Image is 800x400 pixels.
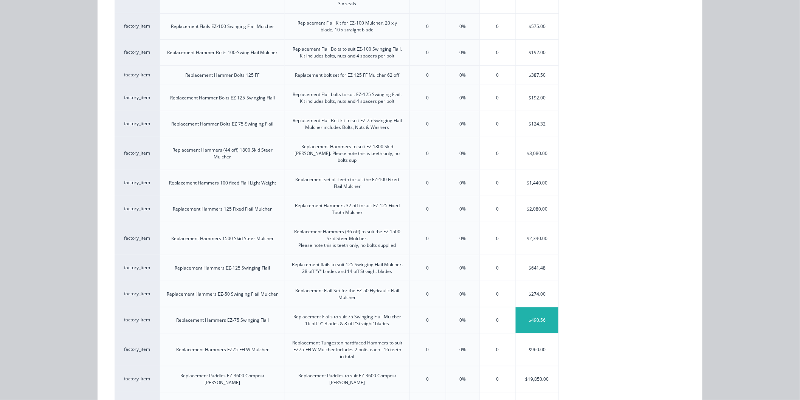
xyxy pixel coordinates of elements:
[426,23,429,30] div: 0
[115,65,160,85] div: factory_item
[459,376,466,383] div: 0%
[426,291,429,298] div: 0
[115,307,160,333] div: factory_item
[291,202,403,216] div: Replacement Hammers 32 off to suit EZ 125 Fixed Tooth Mulcher
[295,72,400,79] div: Replacement bolt set for EZ 125 FF Mulcher 62 off
[459,206,466,212] div: 0%
[459,150,466,157] div: 0%
[516,255,558,281] div: $641.48
[480,307,516,333] div: 0
[115,170,160,196] div: factory_item
[516,222,558,255] div: $2,340.00
[173,206,272,212] div: Replacement Hammers 125 Fixed Flail Mulcher
[426,206,429,212] div: 0
[480,85,516,111] div: 0
[480,14,516,39] div: 0
[459,121,466,127] div: 0%
[516,85,558,111] div: $192.00
[480,40,516,65] div: 0
[115,281,160,307] div: factory_item
[176,346,269,353] div: Replacement Hammers EZ75-FFLW Mulcher
[426,265,429,271] div: 0
[170,95,275,101] div: Replacement Hammer Bolts EZ 125-Swinging Flail
[459,291,466,298] div: 0%
[516,281,558,307] div: $274.00
[480,196,516,222] div: 0
[115,39,160,65] div: factory_item
[426,376,429,383] div: 0
[516,170,558,196] div: $1,440.00
[426,235,429,242] div: 0
[291,228,403,249] div: Replacement Hammers (36 off) to suit the EZ 1500 Skid Steer Mulcher. Please note this is teeth on...
[115,137,160,170] div: factory_item
[169,180,276,186] div: Replacement Hammers 100 fixed Flail Light Weight
[171,235,274,242] div: Replacement Hammers 1500 Skid Steer Mulcher
[291,287,403,301] div: Replacement Flail Set for the EZ-50 Hydraulic Flail Mulcher
[426,95,429,101] div: 0
[516,137,558,170] div: $3,080.00
[480,281,516,307] div: 0
[291,313,403,327] div: Replacement Flails to suit 75 Swinging Flail Mulcher 16 off 'Y' Blades & 8 off 'Straight' blades
[186,72,260,79] div: Replacement Hammer Bolts 125 FF
[516,196,558,222] div: $2,080.00
[167,291,278,298] div: Replacement Hammers EZ-50 Swinging Flail Mulcher
[175,265,270,271] div: Replacement Hammers EZ-125 Swinging Flail
[291,117,403,131] div: Replacement Flail Bolt kit to suit EZ 75-Swinging Flail Mulcher includes Bolts, Nuts & Washers
[291,372,403,386] div: Replacement Paddles to suit EZ-3600 Compost [PERSON_NAME]
[516,14,558,39] div: $575.00
[291,91,403,105] div: Replacement Flail bolts to suit EZ-125 Swinging Flail. Kit includes bolts, nuts and 4 spacers per...
[480,170,516,196] div: 0
[166,147,279,160] div: Replacement Hammers (44 off) 1800 Skid Steer Mulcher
[516,66,558,85] div: $387.50
[459,265,466,271] div: 0%
[459,95,466,101] div: 0%
[176,317,269,324] div: Replacement Hammers EZ-75 Swinging Flail
[115,85,160,111] div: factory_item
[426,72,429,79] div: 0
[516,111,558,137] div: $124.32
[480,222,516,255] div: 0
[426,180,429,186] div: 0
[426,121,429,127] div: 0
[167,49,278,56] div: Replacement Hammer Bolts 100-Swing Flail Mulcher
[291,176,403,190] div: Replacement set of Teeth to suit the EZ-100 Fixed Flail Mulcher
[516,40,558,65] div: $192.00
[166,372,279,386] div: Replacement Paddles EZ-3600 Compost [PERSON_NAME]
[459,180,466,186] div: 0%
[426,150,429,157] div: 0
[459,346,466,353] div: 0%
[516,307,558,333] div: $490.56
[459,317,466,324] div: 0%
[115,333,160,366] div: factory_item
[426,346,429,353] div: 0
[171,23,274,30] div: Replacement Flails EZ-100 Swinging Flail Mulcher
[480,366,516,392] div: 0
[115,13,160,39] div: factory_item
[291,46,403,59] div: Replacement Flail Bolts to suit EZ-100 Swinging Flail. Kit includes bolts, nuts and 4 spacers per...
[291,261,403,275] div: Replacement flails to suit 125 Swinging Flail Mulcher. 28 off "Y" blades and 14 off Straight blades
[516,366,558,392] div: $19,850.00
[291,143,403,164] div: Replacement Hammers to suit EZ 1800 Skid [PERSON_NAME]. Please note this is teeth only, no bolts sup
[115,196,160,222] div: factory_item
[172,121,274,127] div: Replacement Hammer Bolts EZ 75-Swinging Flail
[480,255,516,281] div: 0
[459,72,466,79] div: 0%
[459,23,466,30] div: 0%
[459,235,466,242] div: 0%
[115,255,160,281] div: factory_item
[291,20,403,33] div: Replacement Flail Kit for EZ-100 Mulcher, 20 x y blade, 10 x straight blade
[516,333,558,366] div: $960.00
[480,137,516,170] div: 0
[115,366,160,392] div: factory_item
[291,340,403,360] div: Replacement Tungesten hardfaced Hammers to suit EZ75-FFLW Mulcher Includes 2 bolts each - 16 teet...
[115,222,160,255] div: factory_item
[115,111,160,137] div: factory_item
[459,49,466,56] div: 0%
[426,49,429,56] div: 0
[480,66,516,85] div: 0
[426,317,429,324] div: 0
[480,333,516,366] div: 0
[480,111,516,137] div: 0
